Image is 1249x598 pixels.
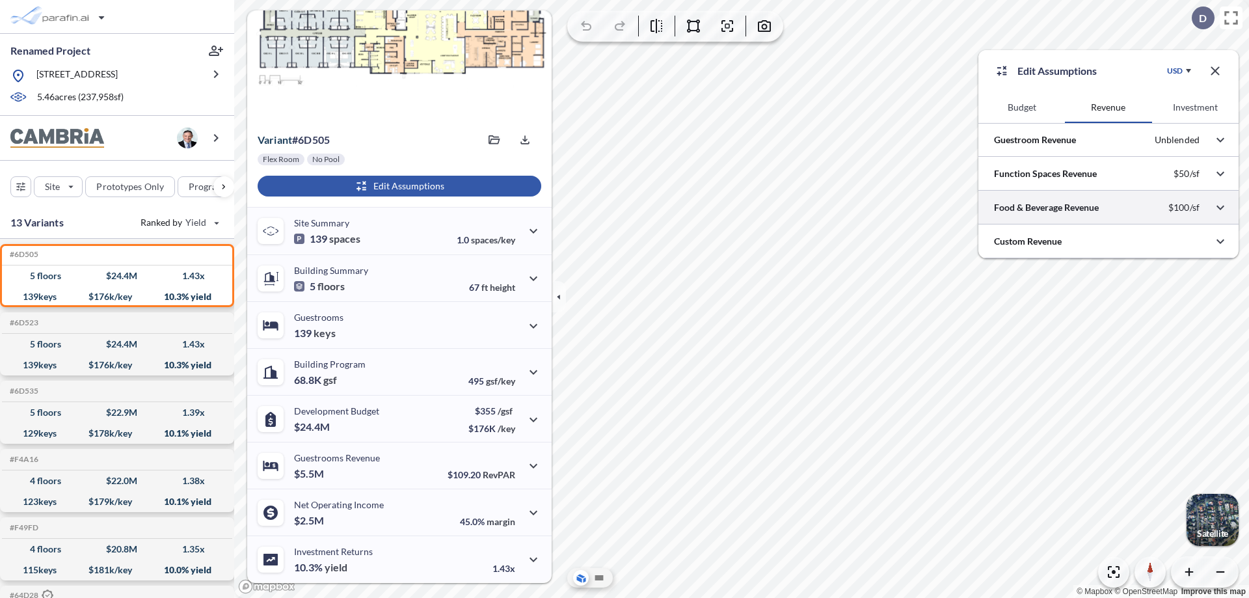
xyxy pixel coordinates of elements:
p: $24.4M [294,420,332,433]
span: gsf/key [486,375,515,387]
p: [STREET_ADDRESS] [36,68,118,84]
button: Edit Assumptions [258,176,541,197]
button: Prototypes Only [85,176,175,197]
button: Site [34,176,83,197]
p: Prototypes Only [96,180,164,193]
p: 139 [294,327,336,340]
p: 1.43x [492,563,515,574]
span: yield [325,561,347,574]
p: 68.8K [294,374,337,387]
h5: Click to copy the code [7,250,38,259]
p: Investment Returns [294,546,373,557]
h5: Click to copy the code [7,318,38,327]
a: OpenStreetMap [1114,587,1177,596]
span: gsf [323,374,337,387]
p: Guestrooms Revenue [294,452,380,463]
img: Switcher Image [1187,494,1239,546]
span: height [490,282,515,293]
p: Net Operating Income [294,499,384,510]
h5: Click to copy the code [7,523,38,532]
p: Site [45,180,60,193]
p: D [1199,12,1207,24]
p: $355 [468,405,515,416]
p: $2.5M [294,514,326,527]
p: Custom Revenue [994,235,1062,248]
a: Mapbox homepage [238,579,295,594]
span: margin [487,516,515,527]
p: $109.20 [448,469,515,480]
a: Mapbox [1077,587,1112,596]
p: 45.0% [460,516,515,527]
img: user logo [177,128,198,148]
p: Unblended [1155,134,1200,146]
p: $176K [468,423,515,434]
span: RevPAR [483,469,515,480]
p: Flex Room [263,154,299,165]
p: 1.0 [457,234,515,245]
span: Yield [185,216,207,229]
p: 5 [294,280,345,293]
span: keys [314,327,336,340]
p: Building Program [294,359,366,370]
button: Revenue [1065,92,1151,123]
span: floors [317,280,345,293]
p: Function Spaces Revenue [994,167,1097,180]
button: Investment [1152,92,1239,123]
p: Satellite [1197,528,1228,539]
p: $5.5M [294,467,326,480]
p: $50/sf [1174,168,1200,180]
button: Aerial View [573,570,589,586]
span: ft [481,282,488,293]
p: Building Summary [294,265,368,276]
span: /key [498,423,515,434]
p: Edit Assumptions [1017,63,1097,79]
div: USD [1167,66,1183,76]
span: spaces [329,232,360,245]
button: Budget [978,92,1065,123]
p: 495 [468,375,515,387]
span: /gsf [498,405,513,416]
button: Site Plan [591,570,607,586]
p: Renamed Project [10,44,90,58]
button: Switcher ImageSatellite [1187,494,1239,546]
p: No Pool [312,154,340,165]
p: 67 [469,282,515,293]
button: Program [178,176,248,197]
p: Guestrooms [294,312,343,323]
p: Site Summary [294,217,349,228]
p: 139 [294,232,360,245]
p: 10.3% [294,561,347,574]
p: Development Budget [294,405,379,416]
span: spaces/key [471,234,515,245]
p: Guestroom Revenue [994,133,1076,146]
img: BrandImage [10,128,104,148]
h5: Click to copy the code [7,455,38,464]
a: Improve this map [1181,587,1246,596]
p: Program [189,180,225,193]
h5: Click to copy the code [7,387,38,396]
span: Variant [258,133,292,146]
p: 13 Variants [10,215,64,230]
p: # 6d505 [258,133,330,146]
button: Ranked by Yield [130,212,228,233]
p: 5.46 acres ( 237,958 sf) [37,90,124,105]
